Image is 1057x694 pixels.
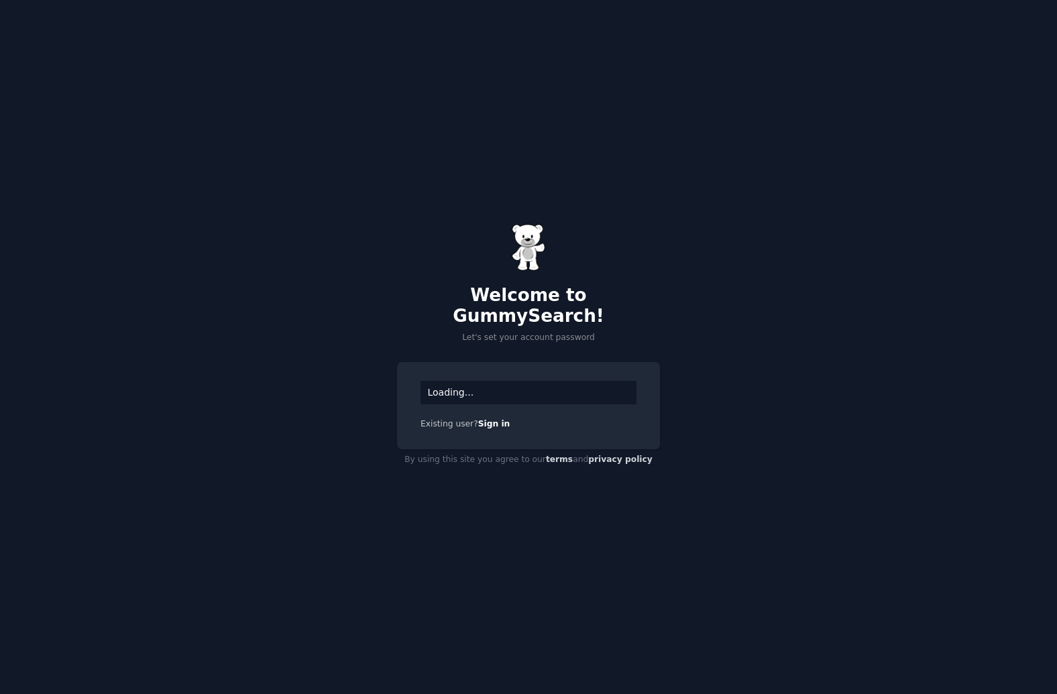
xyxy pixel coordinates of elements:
a: terms [546,455,573,464]
a: Sign in [478,419,510,428]
p: Let's set your account password [397,332,660,344]
h2: Welcome to GummySearch! [397,285,660,327]
div: Loading... [421,381,636,404]
div: By using this site you agree to our and [397,449,660,471]
a: privacy policy [588,455,653,464]
img: Gummy Bear [512,224,545,271]
span: Existing user? [421,419,478,428]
